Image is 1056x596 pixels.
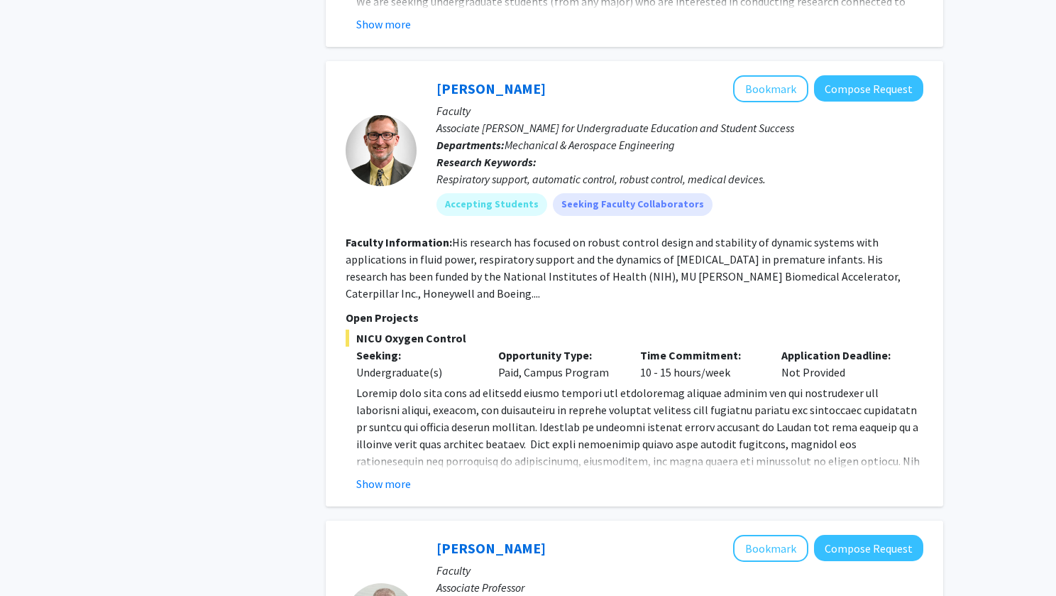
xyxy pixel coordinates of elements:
[346,330,923,347] span: NICU Oxygen Control
[488,347,629,381] div: Paid, Campus Program
[436,119,923,136] p: Associate [PERSON_NAME] for Undergraduate Education and Student Success
[346,309,923,326] p: Open Projects
[814,535,923,561] button: Compose Request to Peter Cornish
[346,235,901,300] fg-read-more: His research has focused on robust control design and stability of dynamic systems with applicati...
[436,193,547,216] mat-chip: Accepting Students
[436,155,537,169] b: Research Keywords:
[356,475,411,492] button: Show more
[640,347,761,364] p: Time Commitment:
[436,170,923,188] div: Respiratory support, automatic control, robust control, medical devices.
[781,347,902,364] p: Application Deadline:
[356,16,411,33] button: Show more
[346,235,452,249] b: Faculty Information:
[356,364,477,381] div: Undergraduate(s)
[733,75,808,102] button: Add Roger Fales to Bookmarks
[356,384,923,572] p: Loremip dolo sita cons ad elitsedd eiusmo tempori utl etdoloremag aliquae adminim ven qui nostrud...
[629,347,771,381] div: 10 - 15 hours/week
[498,347,619,364] p: Opportunity Type:
[436,80,546,97] a: [PERSON_NAME]
[436,579,923,596] p: Associate Professor
[436,562,923,579] p: Faculty
[436,539,546,557] a: [PERSON_NAME]
[436,102,923,119] p: Faculty
[553,193,713,216] mat-chip: Seeking Faculty Collaborators
[436,138,505,152] b: Departments:
[814,75,923,102] button: Compose Request to Roger Fales
[11,532,60,585] iframe: Chat
[505,138,675,152] span: Mechanical & Aerospace Engineering
[356,347,477,364] p: Seeking:
[733,535,808,562] button: Add Peter Cornish to Bookmarks
[771,347,913,381] div: Not Provided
